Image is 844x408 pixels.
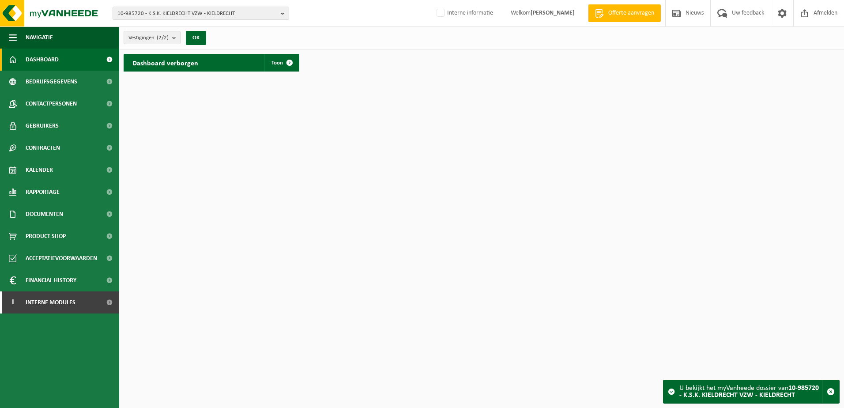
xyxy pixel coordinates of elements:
[26,26,53,49] span: Navigatie
[9,291,17,314] span: I
[117,7,277,20] span: 10-985720 - K.S.K. KIELDRECHT VZW - KIELDRECHT
[588,4,661,22] a: Offerte aanvragen
[124,54,207,71] h2: Dashboard verborgen
[26,181,60,203] span: Rapportage
[113,7,289,20] button: 10-985720 - K.S.K. KIELDRECHT VZW - KIELDRECHT
[679,380,822,403] div: U bekijkt het myVanheede dossier van
[679,385,819,399] strong: 10-985720 - K.S.K. KIELDRECHT VZW - KIELDRECHT
[128,31,169,45] span: Vestigingen
[26,115,59,137] span: Gebruikers
[264,54,298,72] a: Toon
[26,247,97,269] span: Acceptatievoorwaarden
[26,203,63,225] span: Documenten
[186,31,206,45] button: OK
[531,10,575,16] strong: [PERSON_NAME]
[26,159,53,181] span: Kalender
[26,49,59,71] span: Dashboard
[26,71,77,93] span: Bedrijfsgegevens
[26,269,76,291] span: Financial History
[157,35,169,41] count: (2/2)
[606,9,656,18] span: Offerte aanvragen
[26,137,60,159] span: Contracten
[26,291,75,314] span: Interne modules
[26,93,77,115] span: Contactpersonen
[271,60,283,66] span: Toon
[435,7,493,20] label: Interne informatie
[124,31,181,44] button: Vestigingen(2/2)
[26,225,66,247] span: Product Shop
